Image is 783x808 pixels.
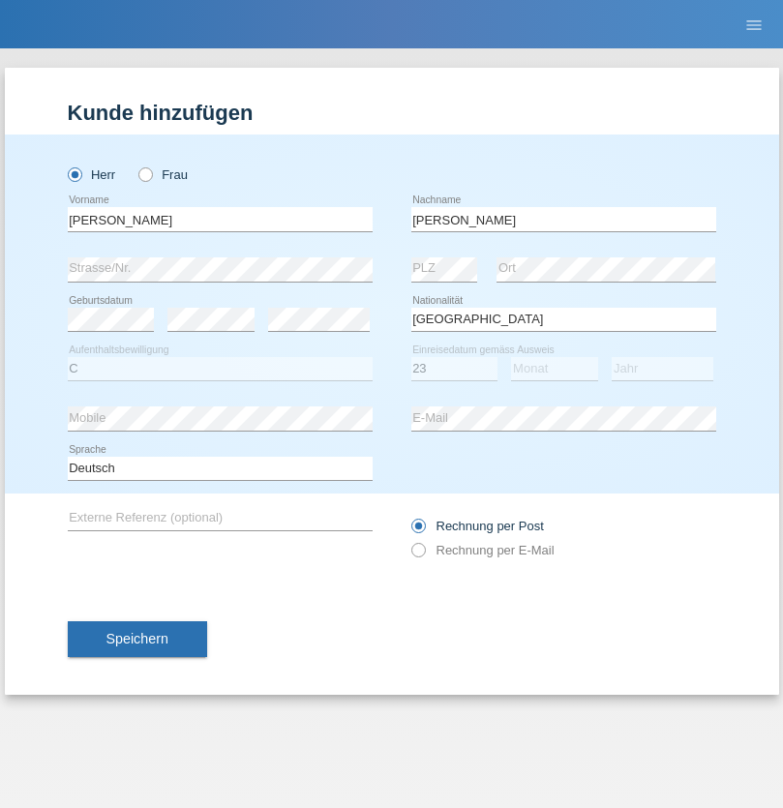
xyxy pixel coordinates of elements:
a: menu [735,18,773,30]
input: Herr [68,167,80,180]
input: Rechnung per E-Mail [411,543,424,567]
input: Frau [138,167,151,180]
label: Herr [68,167,116,182]
input: Rechnung per Post [411,519,424,543]
label: Frau [138,167,188,182]
label: Rechnung per E-Mail [411,543,555,557]
span: Speichern [106,631,168,646]
label: Rechnung per Post [411,519,544,533]
h1: Kunde hinzufügen [68,101,716,125]
button: Speichern [68,621,207,658]
i: menu [744,15,764,35]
